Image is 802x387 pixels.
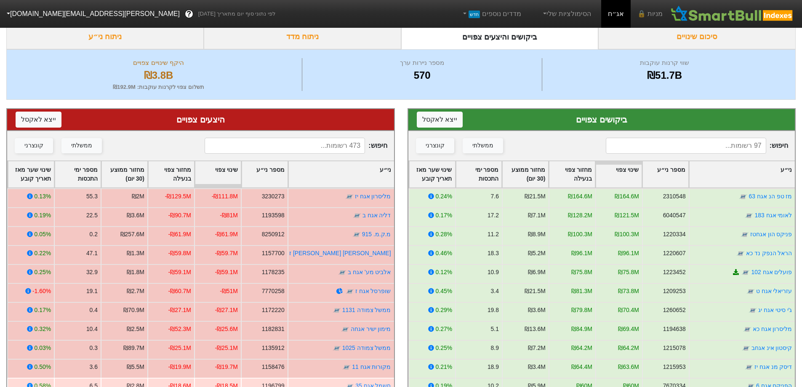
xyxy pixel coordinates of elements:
[663,249,685,258] div: 1220607
[86,249,98,258] div: 47.1
[168,268,191,277] div: -₪59.1M
[736,249,744,258] img: tase link
[663,192,685,201] div: 2310548
[352,230,361,239] img: tase link
[435,306,452,315] div: 0.29%
[362,212,391,219] a: דליה אגח ב
[15,138,53,153] button: קונצרני
[35,211,51,220] div: 0.19%
[417,113,787,126] div: ביקושים צפויים
[544,68,785,83] div: ₪51.7B
[127,211,144,220] div: ₪3.6M
[571,325,592,334] div: ₪84.9M
[525,287,546,296] div: ₪21.5M
[35,268,51,277] div: 0.25%
[754,212,792,219] a: לאומי אגח 183
[148,161,194,187] div: Toggle SortBy
[538,5,594,22] a: הסימולציות שלי
[458,5,525,22] a: מדדים נוספיםחדש
[168,344,191,352] div: -₪25.1M
[345,192,354,201] img: tase link
[35,344,51,352] div: 0.03%
[568,211,592,220] div: ₪128.2M
[346,287,354,296] img: tase link
[663,268,685,277] div: 1223452
[663,344,685,352] div: 1215078
[528,211,545,220] div: ₪7.1M
[341,325,349,334] img: tase link
[342,363,351,371] img: tase link
[262,192,285,201] div: 3230273
[24,141,43,150] div: קונצרני
[86,192,98,201] div: 55.3
[746,250,792,256] a: הראל הנפק נד כא
[663,211,685,220] div: 6040547
[333,344,341,352] img: tase link
[615,230,639,239] div: ₪100.3M
[528,268,545,277] div: ₪6.9M
[568,230,592,239] div: ₪100.3M
[596,161,642,187] div: Toggle SortBy
[618,268,639,277] div: ₪75.8M
[215,344,238,352] div: -₪25.1M
[123,306,144,315] div: ₪70.9M
[215,363,238,371] div: -₪19.7M
[606,138,766,154] input: 97 רשומות...
[416,138,454,153] button: קונצרני
[417,112,463,128] button: ייצא לאקסל
[618,363,639,371] div: ₪63.6M
[165,192,191,201] div: -₪129.5M
[490,287,498,296] div: 3.4
[571,268,592,277] div: ₪75.8M
[289,250,391,256] a: [PERSON_NAME] [PERSON_NAME] ז
[127,268,144,277] div: ₪1.8M
[435,363,452,371] div: 0.21%
[758,307,792,313] a: ג'י סיטי אגח יג
[168,363,191,371] div: -₪19.9M
[348,269,391,275] a: אלביט מע' אגח ב
[333,306,341,315] img: tase link
[618,306,639,315] div: ₪70.4M
[472,141,493,150] div: ממשלתי
[618,249,639,258] div: ₪96.1M
[17,58,300,68] div: היקף שינויים צפויים
[751,269,792,275] a: פועלים אגח 102
[35,325,51,334] div: 0.32%
[353,211,361,220] img: tase link
[101,161,147,187] div: Toggle SortBy
[469,11,480,18] span: חדש
[86,287,98,296] div: 19.1
[528,230,545,239] div: ₪8.9M
[35,230,51,239] div: 0.05%
[17,68,300,83] div: ₪3.8B
[32,287,51,296] div: -1.60%
[338,268,346,277] img: tase link
[304,58,540,68] div: מספר ניירות ערך
[487,306,498,315] div: 19.8
[756,288,792,294] a: עזריאלי אגח ט
[352,363,391,370] a: מקורות אגח 11
[71,141,92,150] div: ממשלתי
[571,344,592,352] div: ₪64.2M
[456,161,502,187] div: Toggle SortBy
[743,325,751,334] img: tase link
[127,325,144,334] div: ₪2.5M
[168,211,191,220] div: -₪90.7M
[17,83,300,91] div: תשלום צפוי לקרנות עוקבות : ₪192.9M
[490,325,498,334] div: 5.1
[132,192,144,201] div: ₪2M
[215,306,238,315] div: -₪27.1M
[215,268,238,277] div: -₪59.1M
[86,211,98,220] div: 22.5
[262,211,285,220] div: 1193598
[435,192,452,201] div: 0.24%
[262,287,285,296] div: 7770258
[409,161,455,187] div: Toggle SortBy
[168,325,191,334] div: -₪52.3M
[568,192,592,201] div: ₪164.6M
[35,249,51,258] div: 0.22%
[750,231,792,238] a: פניקס הון אגחטז
[288,161,394,187] div: Toggle SortBy
[262,363,285,371] div: 1158476
[663,287,685,296] div: 1209253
